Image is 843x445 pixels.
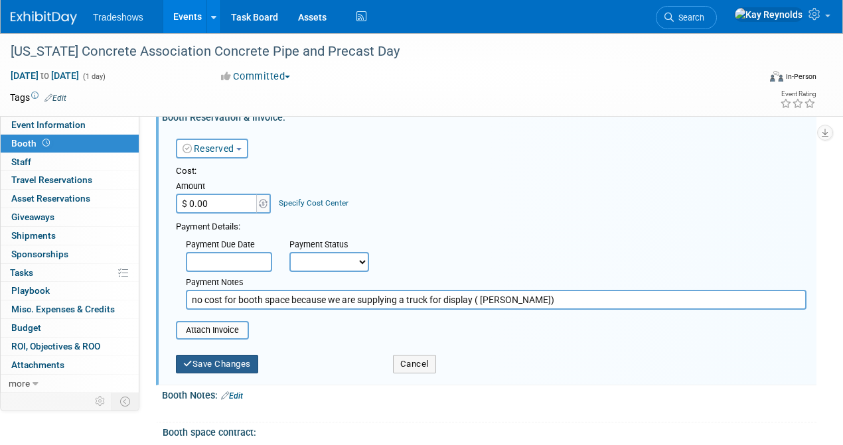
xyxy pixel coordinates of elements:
div: Payment Status [289,239,378,252]
span: Staff [11,157,31,167]
td: Personalize Event Tab Strip [89,393,112,410]
button: Reserved [176,139,248,159]
img: Format-Inperson.png [770,71,783,82]
span: Playbook [11,285,50,296]
span: Tradeshows [93,12,143,23]
a: Sponsorships [1,245,139,263]
a: Specify Cost Center [279,198,348,208]
span: Tasks [10,267,33,278]
td: Tags [10,91,66,104]
div: Booth Notes: [162,385,816,403]
a: Budget [1,319,139,337]
a: Travel Reservations [1,171,139,189]
span: Search [674,13,704,23]
span: (1 day) [82,72,106,81]
div: Payment Details: [176,218,806,233]
span: Shipments [11,230,56,241]
a: ROI, Objectives & ROO [1,338,139,355]
span: Booth [11,138,52,149]
div: Payment Due Date [186,239,269,252]
a: Misc. Expenses & Credits [1,300,139,318]
a: Giveaways [1,208,139,226]
a: Asset Reservations [1,190,139,208]
span: ROI, Objectives & ROO [11,341,100,351]
a: Edit [221,391,243,401]
span: Travel Reservations [11,174,92,185]
a: more [1,375,139,393]
div: In-Person [785,72,816,82]
span: Asset Reservations [11,193,90,204]
img: ExhibitDay [11,11,77,25]
span: to [38,70,51,81]
span: Giveaways [11,212,54,222]
div: Event Rating [780,91,816,97]
a: Staff [1,153,139,171]
span: Budget [11,322,41,333]
button: Committed [216,70,295,84]
span: Booth not reserved yet [40,138,52,148]
span: Event Information [11,119,86,130]
a: Tasks [1,264,139,282]
a: Booth [1,135,139,153]
div: [US_STATE] Concrete Association Concrete Pipe and Precast Day [6,40,747,64]
a: Shipments [1,227,139,245]
a: Playbook [1,282,139,300]
span: Misc. Expenses & Credits [11,304,115,314]
td: Toggle Event Tabs [112,393,139,410]
a: Attachments [1,356,139,374]
div: Cost: [176,165,806,178]
span: Attachments [11,359,64,370]
button: Cancel [393,355,436,373]
img: Kay Reynolds [734,7,803,22]
a: Edit [44,94,66,103]
div: Amount [176,180,272,194]
a: Reserved [183,143,234,154]
span: [DATE] [DATE] [10,70,80,82]
button: Save Changes [176,355,258,373]
span: more [9,378,30,389]
div: Booth space contract: [163,422,810,439]
div: Payment Notes [186,277,806,290]
span: Sponsorships [11,249,68,259]
a: Search [656,6,717,29]
a: Event Information [1,116,139,134]
div: Event Format [699,69,817,89]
